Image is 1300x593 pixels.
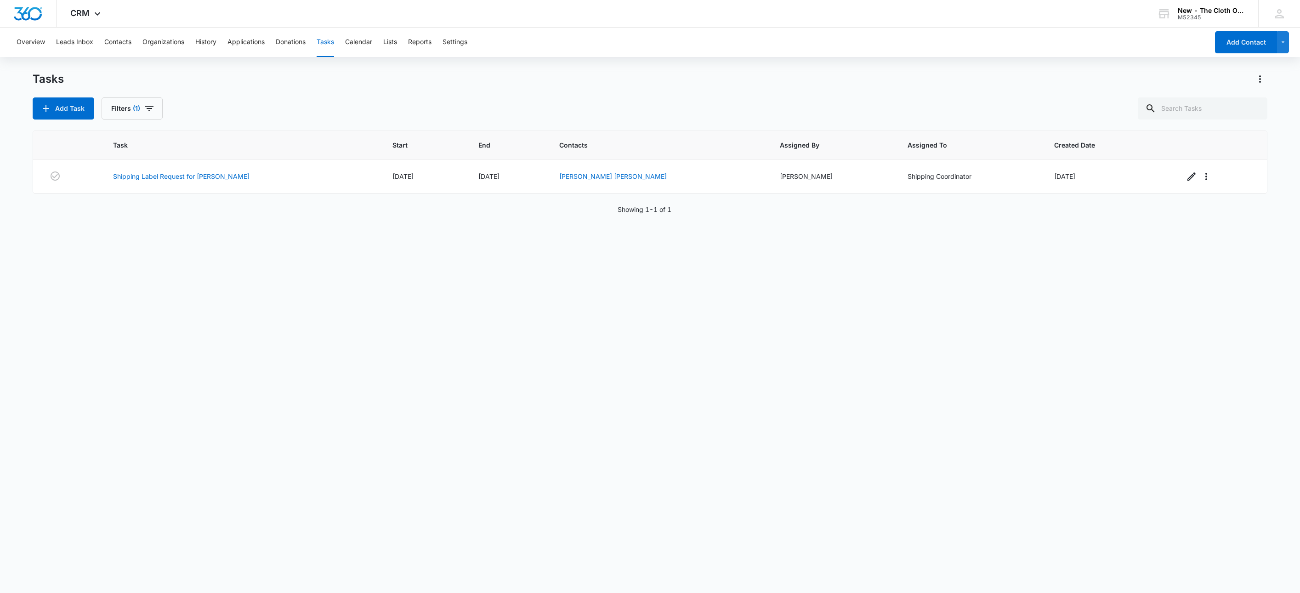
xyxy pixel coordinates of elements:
button: Calendar [345,28,372,57]
span: Assigned To [908,140,1019,150]
button: Applications [227,28,265,57]
span: [DATE] [392,172,414,180]
span: (1) [133,105,140,112]
button: Leads Inbox [56,28,93,57]
p: Showing 1-1 of 1 [618,205,671,214]
span: CRM [70,8,90,18]
span: Contacts [559,140,745,150]
button: History [195,28,216,57]
span: Assigned By [780,140,872,150]
button: Donations [276,28,306,57]
span: End [478,140,524,150]
span: Start [392,140,443,150]
span: [DATE] [1054,172,1075,180]
a: [PERSON_NAME] [PERSON_NAME] [559,172,667,180]
input: Search Tasks [1138,97,1267,120]
div: [PERSON_NAME] [780,171,886,181]
div: account name [1178,7,1245,14]
button: Overview [17,28,45,57]
button: Actions [1253,72,1267,86]
span: Created Date [1054,140,1149,150]
button: Add Task [33,97,94,120]
a: Shipping Label Request for [PERSON_NAME] [113,171,250,181]
button: Reports [408,28,431,57]
button: Lists [383,28,397,57]
button: Filters(1) [102,97,163,120]
div: Shipping Coordinator [908,171,1032,181]
div: account id [1178,14,1245,21]
span: Task [113,140,357,150]
button: Add Contact [1215,31,1277,53]
span: [DATE] [478,172,500,180]
button: Organizations [142,28,184,57]
button: Contacts [104,28,131,57]
button: Tasks [317,28,334,57]
h1: Tasks [33,72,64,86]
button: Settings [443,28,467,57]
